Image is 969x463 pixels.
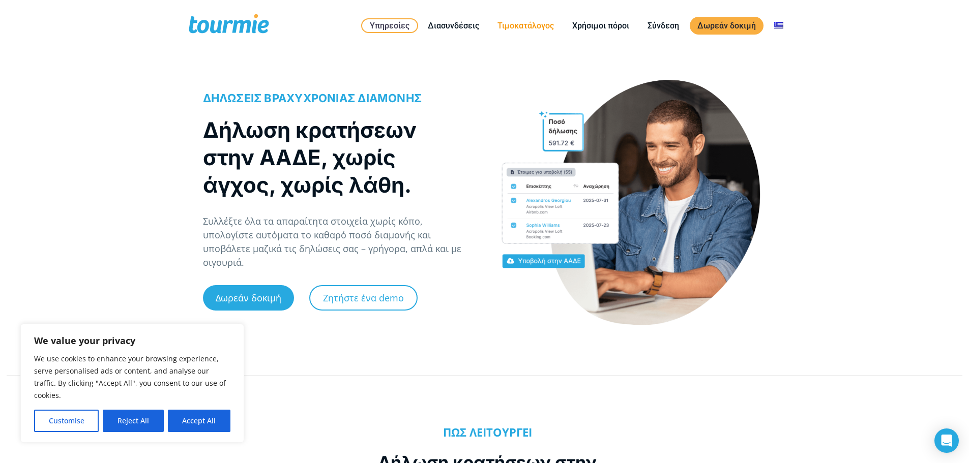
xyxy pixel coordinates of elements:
[420,19,487,32] a: Διασυνδέσεις
[203,285,294,311] a: Δωρεάν δοκιμή
[361,18,418,33] a: Υπηρεσίες
[690,17,764,35] a: Δωρεάν δοκιμή
[767,19,791,32] a: Αλλαγή σε
[168,410,230,432] button: Accept All
[443,424,532,440] b: ΠΩΣ ΛΕΙΤΟΥΡΓΕΙ
[565,19,637,32] a: Χρήσιμοι πόροι
[203,116,464,199] h1: Δήλωση κρατήσεων στην ΑΑΔΕ, χωρίς άγχος, χωρίς λάθη.
[34,410,99,432] button: Customise
[309,285,418,311] a: Ζητήστε ένα demo
[103,410,163,432] button: Reject All
[34,334,230,347] p: We value your privacy
[34,353,230,402] p: We use cookies to enhance your browsing experience, serve personalised ads or content, and analys...
[640,19,687,32] a: Σύνδεση
[490,19,562,32] a: Τιμοκατάλογος
[934,428,959,453] div: Open Intercom Messenger
[203,214,474,269] p: Συλλέξτε όλα τα απαραίτητα στοιχεία χωρίς κόπο, υπολογίστε αυτόματα το καθαρό ποσό διαμονής και υ...
[203,91,422,105] span: ΔΗΛΩΣΕΙΣ ΒΡΑΧΥΧΡΟΝΙΑΣ ΔΙΑΜΟΝΗΣ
